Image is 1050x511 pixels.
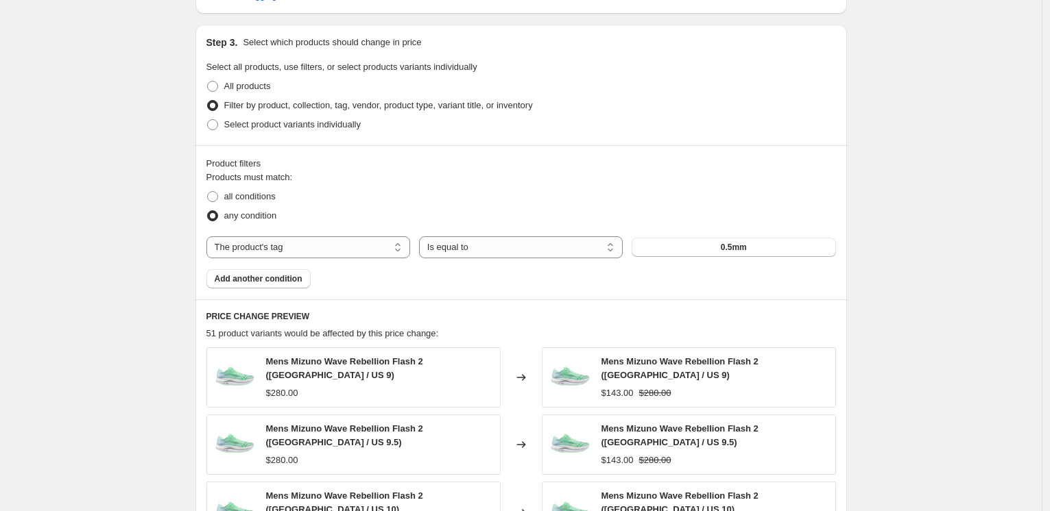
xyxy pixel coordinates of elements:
h2: Step 3. [206,36,238,49]
button: 0.5mm [632,238,835,257]
span: any condition [224,210,277,221]
div: $143.00 [601,453,634,467]
span: Products must match: [206,172,293,182]
span: Mens Mizuno Wave Rebellion Flash 2 ([GEOGRAPHIC_DATA] / US 9.5) [266,423,423,447]
img: Mens-Mizuno-Wave-Rebellion-Flash-2-Neo-Mint_Vintage-Indigo-J1GC2435-81_80x.jpg [549,424,590,465]
p: Select which products should change in price [243,36,421,49]
img: Mens-Mizuno-Wave-Rebellion-Flash-2-Neo-Mint_Vintage-Indigo-J1GC2435-81_80x.jpg [214,357,255,398]
span: all conditions [224,191,276,201]
span: Mens Mizuno Wave Rebellion Flash 2 ([GEOGRAPHIC_DATA] / US 9) [266,356,423,380]
button: Add another condition [206,269,311,288]
span: Select all products, use filters, or select products variants individually [206,62,477,72]
h6: PRICE CHANGE PREVIEW [206,311,836,322]
span: Add another condition [215,273,302,284]
span: Filter by product, collection, tag, vendor, product type, variant title, or inventory [224,100,533,110]
span: Mens Mizuno Wave Rebellion Flash 2 ([GEOGRAPHIC_DATA] / US 9.5) [601,423,759,447]
span: Select product variants individually [224,119,361,129]
span: Mens Mizuno Wave Rebellion Flash 2 ([GEOGRAPHIC_DATA] / US 9) [601,356,759,380]
div: $280.00 [266,386,298,400]
div: $143.00 [601,386,634,400]
div: Product filters [206,157,836,171]
strike: $280.00 [639,453,671,467]
img: Mens-Mizuno-Wave-Rebellion-Flash-2-Neo-Mint_Vintage-Indigo-J1GC2435-81_80x.jpg [214,424,255,465]
img: Mens-Mizuno-Wave-Rebellion-Flash-2-Neo-Mint_Vintage-Indigo-J1GC2435-81_80x.jpg [549,357,590,398]
div: $280.00 [266,453,298,467]
span: All products [224,81,271,91]
span: 0.5mm [721,242,747,253]
strike: $280.00 [639,386,671,400]
span: 51 product variants would be affected by this price change: [206,328,439,338]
